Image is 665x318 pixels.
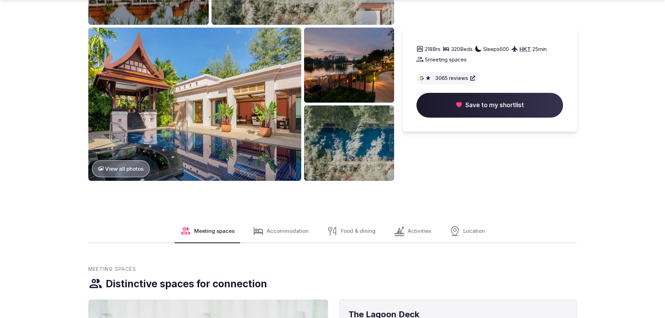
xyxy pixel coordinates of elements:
span: Sleeps 600 [483,45,509,53]
img: Venue gallery photo [304,28,394,103]
span: Food & dining [341,227,376,235]
img: Venue gallery photo [304,105,394,180]
span: Meeting spaces [194,227,235,235]
span: Location [463,227,485,235]
span: 218 Brs [425,45,441,53]
span: 320 Beds [451,45,473,53]
span: 25 min [532,45,547,53]
h3: Distinctive spaces for connection [106,277,267,291]
span: 3065 reviews [435,75,468,82]
span: Meeting Spaces [88,266,136,273]
img: Venue gallery photo [88,28,302,180]
span: Save to my shortlist [465,101,524,110]
a: HKT [519,46,531,52]
span: 5 meeting spaces [425,56,467,63]
a: |3065 reviews [419,75,475,82]
button: View all photos [92,160,150,177]
span: Accommodation [267,227,309,235]
span: Activities [408,227,431,235]
span: | [432,75,434,82]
